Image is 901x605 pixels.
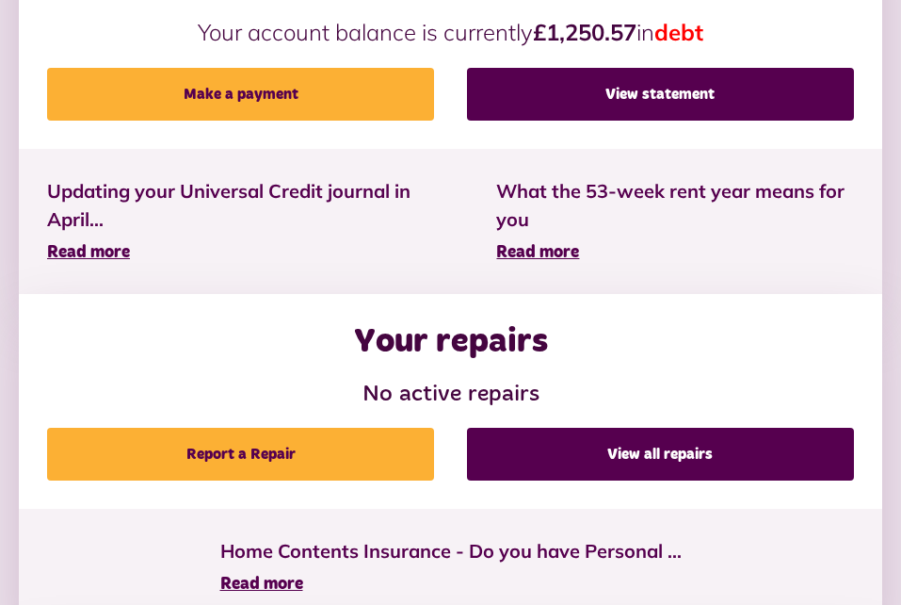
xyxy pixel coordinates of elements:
[354,322,548,363] h2: Your repairs
[496,244,579,261] span: Read more
[496,177,854,234] span: What the 53-week rent year means for you
[47,15,854,49] p: Your account balance is currently in
[47,244,130,261] span: Read more
[47,68,434,121] a: Make a payment
[467,68,854,121] a: View statement
[47,428,434,481] a: Report a Repair
[220,537,682,565] span: Home Contents Insurance - Do you have Personal ...
[654,18,703,46] span: debt
[533,18,636,46] strong: £1,250.57
[47,177,440,234] span: Updating your Universal Credit journal in April...
[47,382,854,409] h3: No active repairs
[496,177,854,266] a: What the 53-week rent year means for you Read more
[220,537,682,597] a: Home Contents Insurance - Do you have Personal ... Read more
[220,576,303,593] span: Read more
[47,177,440,266] a: Updating your Universal Credit journal in April... Read more
[467,428,854,481] a: View all repairs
